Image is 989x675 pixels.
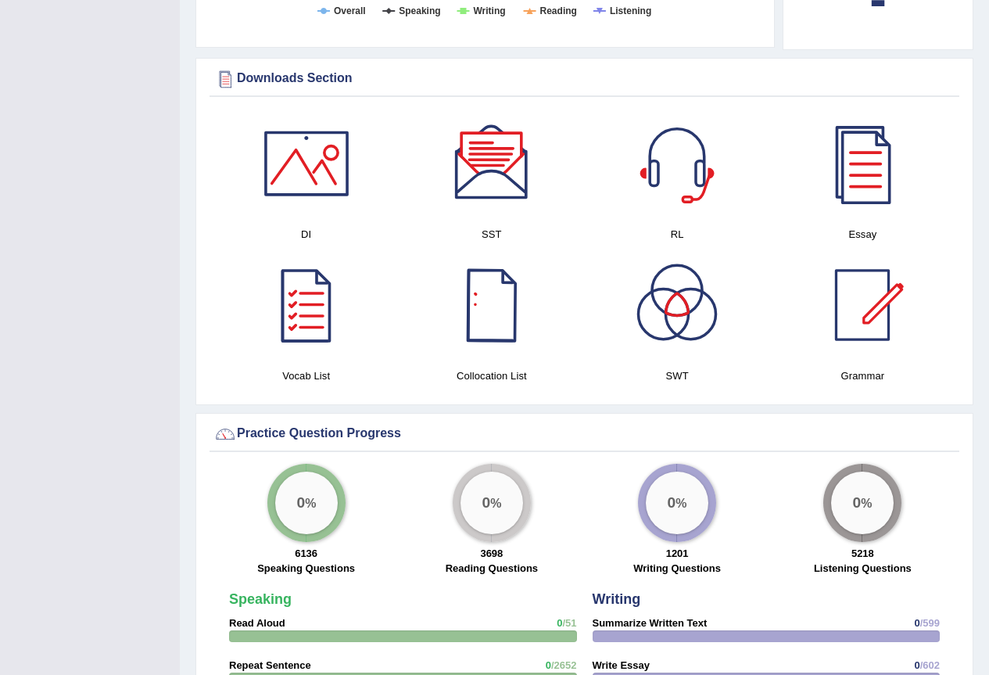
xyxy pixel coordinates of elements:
[229,659,311,671] strong: Repeat Sentence
[460,472,523,534] div: %
[914,617,919,629] span: 0
[446,561,538,576] label: Reading Questions
[473,5,505,16] tspan: Writing
[229,617,285,629] strong: Read Aloud
[593,226,762,242] h4: RL
[551,659,577,671] span: /2652
[853,494,862,511] big: 0
[213,422,955,446] div: Practice Question Progress
[646,472,708,534] div: %
[557,617,562,629] span: 0
[920,659,940,671] span: /602
[914,659,919,671] span: 0
[546,659,551,671] span: 0
[257,561,355,576] label: Speaking Questions
[407,368,576,384] h4: Collocation List
[221,226,391,242] h4: DI
[668,494,676,511] big: 0
[221,368,391,384] h4: Vocab List
[275,472,338,534] div: %
[480,548,503,559] strong: 3698
[851,548,874,559] strong: 5218
[213,67,955,91] div: Downloads Section
[593,368,762,384] h4: SWT
[295,548,317,559] strong: 6136
[814,561,912,576] label: Listening Questions
[593,659,650,671] strong: Write Essay
[482,494,490,511] big: 0
[562,617,576,629] span: /51
[633,561,721,576] label: Writing Questions
[593,617,708,629] strong: Summarize Written Text
[229,591,292,607] strong: Speaking
[399,5,440,16] tspan: Speaking
[778,226,948,242] h4: Essay
[540,5,577,16] tspan: Reading
[666,548,689,559] strong: 1201
[831,472,894,534] div: %
[593,591,641,607] strong: Writing
[334,5,366,16] tspan: Overall
[296,494,305,511] big: 0
[778,368,948,384] h4: Grammar
[920,617,940,629] span: /599
[610,5,651,16] tspan: Listening
[407,226,576,242] h4: SST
